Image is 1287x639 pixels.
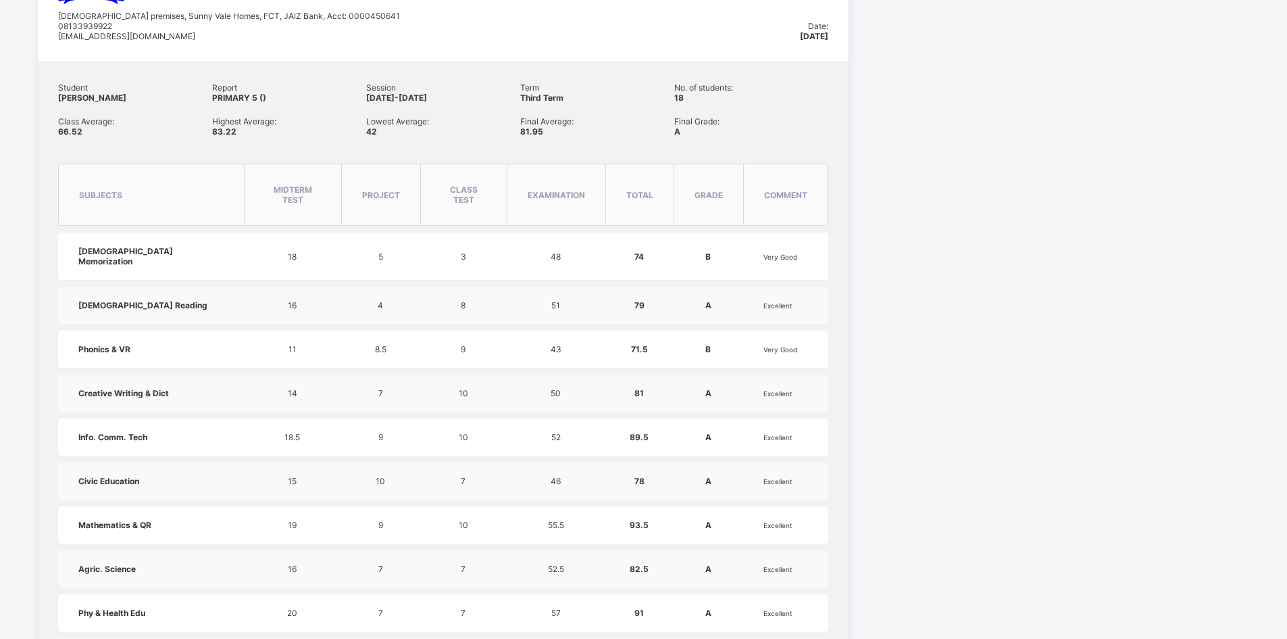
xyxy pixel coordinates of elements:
span: Info. Comm. Tech [78,432,147,442]
span: 7 [378,388,383,398]
span: 16 [288,564,297,574]
span: comment [764,190,807,200]
span: Civic Education [78,476,139,486]
span: Final Grade: [674,116,828,126]
span: PRIMARY 5 () [212,93,266,103]
span: CLASS TEST [450,185,478,205]
span: 10 [459,388,468,398]
span: Final Average: [520,116,674,126]
span: A [705,300,711,310]
span: No. of students: [674,82,828,93]
span: Excellent [763,389,792,398]
span: Phy & Health Edu [78,608,145,618]
span: 93.5 [630,520,649,530]
span: 79 [634,300,645,310]
span: 10 [459,432,468,442]
span: A [705,476,711,486]
span: 82.5 [630,564,649,574]
span: 52 [551,432,561,442]
span: 42 [366,126,377,137]
span: 14 [288,388,297,398]
span: [DEMOGRAPHIC_DATA] Memorization [78,246,173,266]
span: 7 [461,476,465,486]
span: A [705,564,711,574]
span: 74 [634,252,644,262]
span: 8.5 [375,344,386,354]
span: Excellent [763,302,792,310]
span: 15 [288,476,297,486]
span: Lowest Average: [366,116,520,126]
span: Term [520,82,674,93]
span: MIDTERM TEST [274,185,312,205]
span: Date: [808,21,828,31]
span: A [674,126,680,137]
span: Highest Average: [212,116,366,126]
span: Student [58,82,212,93]
span: grade [695,190,723,200]
span: A [705,608,711,618]
span: 7 [461,608,465,618]
span: 8 [461,300,465,310]
span: 81.95 [520,126,543,137]
span: Excellent [763,565,792,573]
span: 11 [288,344,297,354]
span: Excellent [763,477,792,486]
span: [DEMOGRAPHIC_DATA] premises, Sunny Vale Homes, FCT, JAIZ Bank, Acct: 0000450641 08133939922 [EMAI... [58,11,400,41]
span: Excellent [763,521,792,529]
span: 50 [551,388,561,398]
span: subjects [79,190,122,200]
span: 91 [634,608,644,618]
span: Class Average: [58,116,212,126]
span: 10 [459,520,468,530]
span: 7 [461,564,465,574]
span: 19 [288,520,297,530]
span: 18 [288,252,297,262]
span: 55.5 [548,520,564,530]
span: 57 [551,608,561,618]
span: 9 [378,520,383,530]
span: A [705,520,711,530]
span: 81 [634,388,644,398]
span: Excellent [763,609,792,617]
span: 18 [674,93,684,103]
span: 7 [378,564,383,574]
span: 83.22 [212,126,236,137]
span: 78 [634,476,645,486]
span: Phonics & VR [78,344,130,354]
span: B [705,252,711,262]
span: 18.5 [284,432,300,442]
span: [DATE]-[DATE] [366,93,427,103]
span: EXAMINATION [528,190,585,200]
span: 9 [461,344,465,354]
span: Very Good [763,346,797,354]
span: Mathematics & QR [78,520,151,530]
span: [DATE] [800,31,828,41]
span: total [626,190,653,200]
span: A [705,388,711,398]
span: 9 [378,432,383,442]
span: 46 [551,476,561,486]
span: 66.52 [58,126,82,137]
span: PROJECT [362,190,400,200]
span: 48 [551,252,561,262]
span: 20 [287,608,297,618]
span: [DEMOGRAPHIC_DATA] Reading [78,300,207,310]
span: 5 [378,252,383,262]
span: 4 [378,300,383,310]
span: 16 [288,300,297,310]
span: B [705,344,711,354]
span: Very Good [763,253,797,261]
span: 43 [551,344,561,354]
span: Agric. Science [78,564,136,574]
span: 71.5 [631,344,648,354]
span: Third Term [520,93,563,103]
span: 10 [376,476,385,486]
span: 52.5 [548,564,564,574]
span: 51 [551,300,560,310]
span: [PERSON_NAME] [58,93,126,103]
span: Session [366,82,520,93]
span: A [705,432,711,442]
span: 3 [461,252,466,262]
span: 7 [378,608,383,618]
span: Excellent [763,433,792,442]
